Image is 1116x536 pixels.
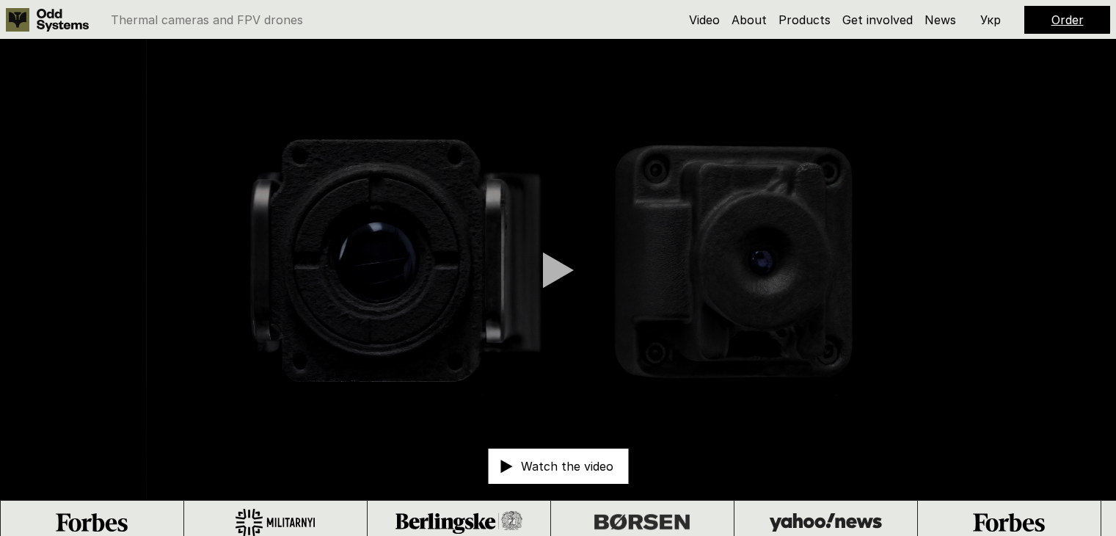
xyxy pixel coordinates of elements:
iframe: HelpCrunch [878,376,1101,521]
a: About [732,12,767,27]
a: Video [689,12,720,27]
a: Get involved [842,12,913,27]
a: News [924,12,956,27]
p: Укр [980,14,1001,26]
p: Thermal cameras and FPV drones [111,14,303,26]
p: Watch the video [521,460,613,472]
a: Products [778,12,831,27]
a: Order [1051,12,1084,27]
